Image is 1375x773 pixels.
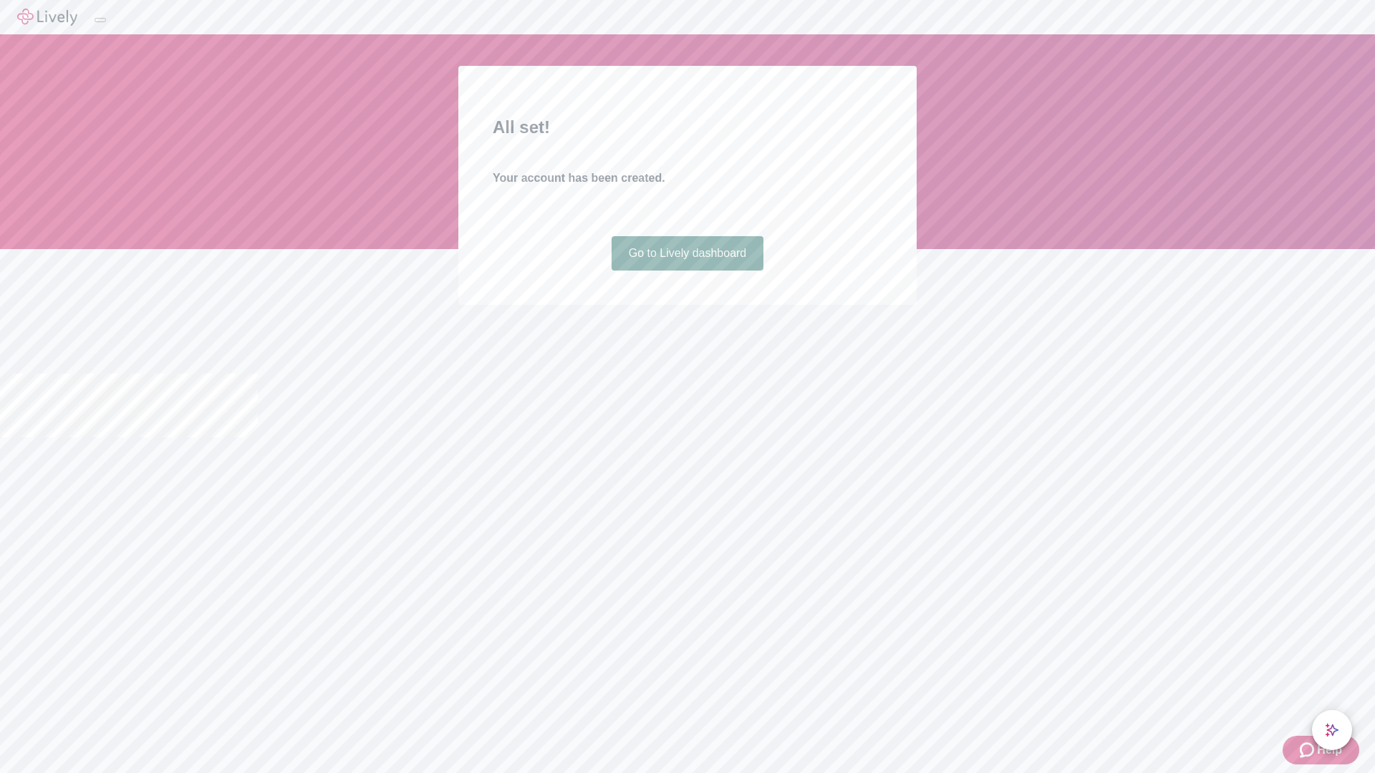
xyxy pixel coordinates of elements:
[1312,710,1352,750] button: chat
[493,170,882,187] h4: Your account has been created.
[95,18,106,22] button: Log out
[17,9,77,26] img: Lively
[1317,742,1342,759] span: Help
[1300,742,1317,759] svg: Zendesk support icon
[493,115,882,140] h2: All set!
[612,236,764,271] a: Go to Lively dashboard
[1325,723,1339,737] svg: Lively AI Assistant
[1283,736,1359,764] button: Zendesk support iconHelp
